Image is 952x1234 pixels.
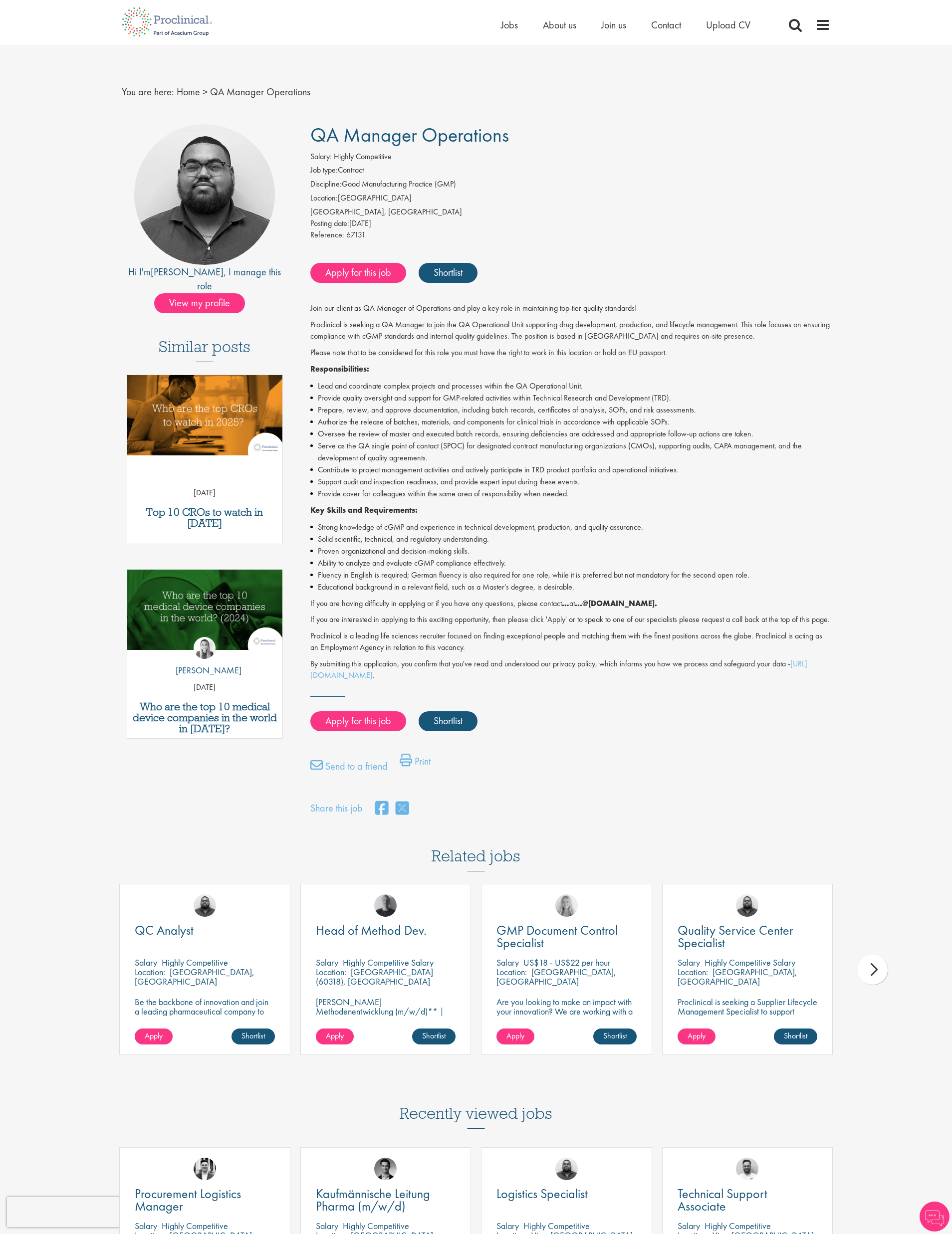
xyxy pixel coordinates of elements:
span: Head of Method Dev. [316,922,427,939]
a: Who are the top 10 medical device companies in the world in [DATE]? [132,701,277,734]
label: Reference: [310,229,344,241]
a: Shortlist [593,1028,637,1044]
span: GMP Document Control Specialist [496,922,618,951]
p: Proclinical is seeking a Supplier Lifecycle Management Specialist to support global vendor change... [678,997,818,1044]
span: Technical Support Associate [678,1185,767,1215]
li: Lead and coordinate complex projects and processes within the QA Operational Unit. [310,380,831,392]
div: [DATE] [310,218,831,229]
label: Job type: [310,165,338,176]
a: Join us [601,18,626,31]
li: Ability to analyze and evaluate cGMP compliance effectively. [310,557,831,569]
a: Procurement Logistics Manager [135,1188,275,1213]
label: Share this job [310,801,363,816]
img: imeage of recruiter Ashley Bennett [134,124,275,265]
p: [GEOGRAPHIC_DATA], [GEOGRAPHIC_DATA] [135,966,254,987]
h3: Similar posts [159,338,250,362]
p: Proclinical is a leading life sciences recruiter focused on finding exceptional people and matchi... [310,630,831,653]
a: View my profile [154,295,255,308]
p: [GEOGRAPHIC_DATA] (60318), [GEOGRAPHIC_DATA] [316,966,433,987]
iframe: reCAPTCHA [7,1197,135,1227]
span: Salary [135,957,157,968]
a: QC Analyst [135,924,275,937]
a: Apply [496,1028,534,1044]
p: Highly Competitive [162,1220,228,1232]
a: Shortlist [419,263,477,283]
span: Salary [496,957,519,968]
p: US$18 - US$22 per hour [523,957,610,968]
p: Highly Competitive [705,1220,771,1232]
span: > [203,85,208,98]
h3: Recently viewed jobs [400,1080,552,1129]
a: Felix Zimmer [374,894,397,917]
a: Technical Support Associate [678,1188,818,1213]
img: Edward Little [194,1158,216,1180]
a: Jobs [501,18,518,31]
img: Hannah Burke [194,637,216,659]
a: Apply [678,1028,715,1044]
a: Shannon Briggs [555,894,578,917]
a: Ashley Bennett [736,894,758,917]
li: [GEOGRAPHIC_DATA] [310,193,831,206]
span: 67131 [346,229,366,240]
a: Shortlist [419,711,477,731]
p: Highly Competitive Salary [705,957,795,968]
a: Quality Service Center Specialist [678,924,818,949]
p: Highly Competitive Salary [343,957,434,968]
p: [GEOGRAPHIC_DATA], [GEOGRAPHIC_DATA] [678,966,797,987]
a: Upload CV [706,18,750,31]
a: Max Slevogt [374,1158,397,1180]
a: GMP Document Control Specialist [496,924,637,949]
a: Link to a post [127,570,282,658]
li: Oversee the review of master and executed batch records, ensuring deficiencies are addressed and ... [310,428,831,440]
p: Highly Competitive [523,1220,590,1232]
a: share on facebook [375,798,388,820]
span: Location: [678,966,708,978]
li: Strong knowledge of cGMP and experience in technical development, production, and quality assurance. [310,521,831,533]
p: [DATE] [127,487,282,499]
a: About us [543,18,576,31]
span: Location: [135,966,165,978]
a: Apply for this job [310,263,406,283]
p: Highly Competitive [343,1220,409,1232]
span: Contact [651,18,681,31]
div: Hi I'm , I manage this role [122,265,288,293]
strong: … [562,598,569,609]
img: Ashley Bennett [555,1158,578,1180]
a: Print [400,754,431,774]
a: Logistics Specialist [496,1188,637,1200]
p: If you are having difficulty in applying or if you have any questions, please contact at [310,598,831,610]
span: Highly Competitive [334,151,392,162]
p: Are you looking to make an impact with your innovation? We are working with a well-established ph... [496,997,637,1044]
li: Authorize the release of batches, materials, and components for clinical trials in accordance wit... [310,416,831,428]
span: Procurement Logistics Manager [135,1185,241,1215]
p: Proclinical is seeking a QA Manager to join the QA Operational Unit supporting drug development, ... [310,319,831,342]
a: Send to a friend [310,759,388,779]
a: Hannah Burke [PERSON_NAME] [168,637,241,682]
span: Salary [678,1220,700,1232]
span: Logistics Specialist [496,1185,588,1202]
a: Apply [316,1028,354,1044]
p: Join our client as QA Manager of Operations and play a key role in maintaining top-tier quality s... [310,303,831,314]
li: Serve as the QA single point of contact (SPOC) for designated contract manufacturing organization... [310,440,831,464]
a: Top 10 CROs to watch in [DATE] [132,507,277,529]
div: next [858,955,888,985]
img: Emile De Beer [736,1158,758,1180]
p: [PERSON_NAME] Methodenentwicklung (m/w/d)** | Dauerhaft | Biowissenschaften | [GEOGRAPHIC_DATA] (... [316,997,456,1044]
img: Top 10 CROs 2025 | Proclinical [127,375,282,455]
h3: Related jobs [432,823,520,871]
li: Educational background in a relevant field, such as a Master's degree, is desirable. [310,581,831,593]
a: Shortlist [232,1028,275,1044]
li: Contribute to project management activities and actively participate in TRD product portfolio and... [310,464,831,476]
span: Quality Service Center Specialist [678,922,793,951]
p: [PERSON_NAME] [168,664,241,677]
li: Provide cover for colleagues within the same area of responsibility when needed. [310,488,831,500]
a: Shortlist [412,1028,456,1044]
span: Salary [135,1220,157,1232]
span: Apply [326,1030,344,1041]
span: Apply [145,1030,163,1041]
